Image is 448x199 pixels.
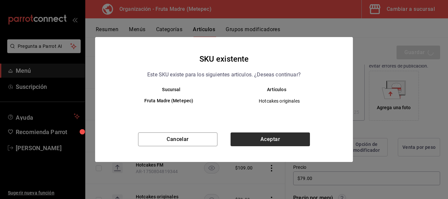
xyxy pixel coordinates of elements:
th: Sucursal [108,87,224,92]
button: Aceptar [231,132,310,146]
h4: SKU existente [199,53,249,65]
th: Artículos [224,87,340,92]
button: Cancelar [138,132,217,146]
p: Este SKU existe para los siguientes articulos. ¿Deseas continuar? [147,70,301,79]
span: Hotcakes originales [230,98,329,104]
h6: Fruta Madre (Metepec) [119,97,219,105]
